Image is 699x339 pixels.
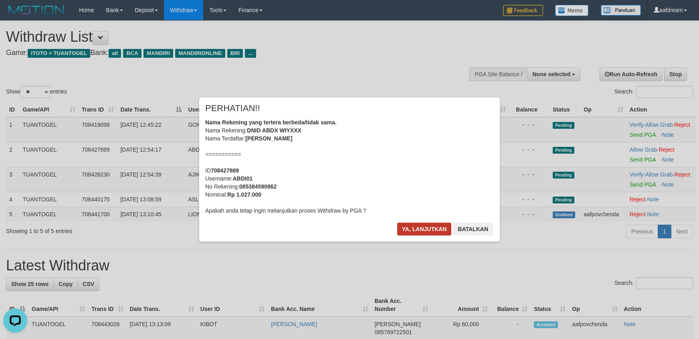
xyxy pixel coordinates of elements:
[453,223,493,235] button: Batalkan
[227,191,261,198] b: Rp 1.027.000
[397,223,452,235] button: Ya, lanjutkan
[247,127,301,134] b: DNID ABDX WIYXXX
[245,135,292,142] b: [PERSON_NAME]
[211,167,239,174] b: 708427889
[205,118,494,215] div: Nama Rekening: Nama Terdaftar: =========== ID Username: No Rekening: Nominal: Apakah anda tetap i...
[205,104,260,112] span: PERHATIAN!!
[205,119,337,126] b: Nama Rekening yang tertera berbeda/tidak sama.
[3,3,27,27] button: Open LiveChat chat widget
[232,175,253,182] b: ABDI01
[239,183,277,190] b: 085384590862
